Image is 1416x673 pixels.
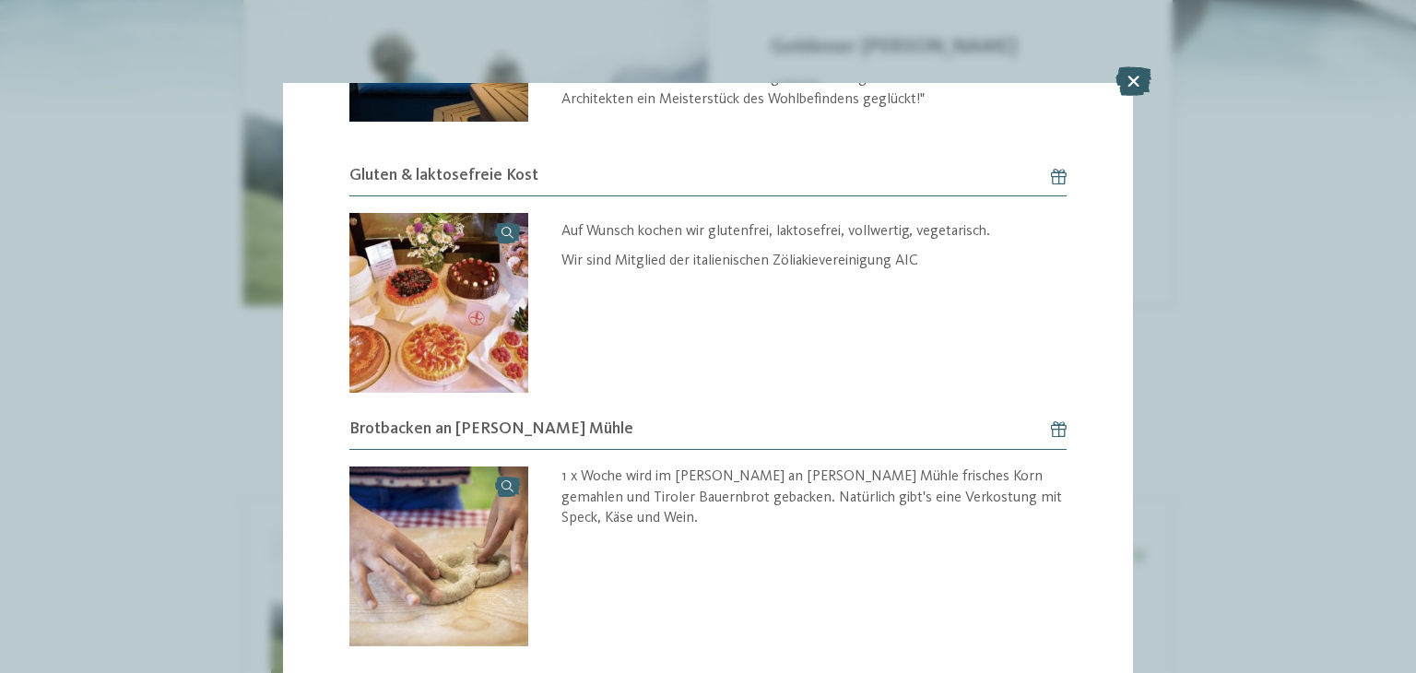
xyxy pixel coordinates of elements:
[561,221,1067,242] p: Auf Wunsch kochen wir glutenfrei, laktosefrei, vollwertig, vegetarisch.
[349,418,633,441] span: Brotbacken an [PERSON_NAME] Mühle
[561,466,1067,529] p: 1 x Woche wird im [PERSON_NAME] an [PERSON_NAME] Mühle frisches Korn gemahlen und Tiroler Bauernb...
[349,164,538,187] span: Gluten & laktosefreie Kost
[561,251,1067,272] p: Wir sind Mitglied der italienischen Zöliakievereinigung AIC
[349,213,529,393] img: Goldener Herbst
[349,466,529,646] img: Goldener Herbst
